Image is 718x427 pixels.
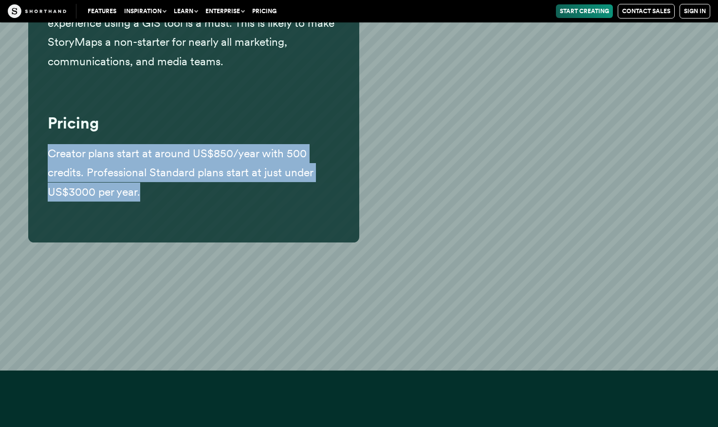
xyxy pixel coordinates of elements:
[202,4,248,18] button: Enterprise
[556,4,613,18] a: Start Creating
[8,4,66,18] img: The Craft
[618,4,675,19] a: Contact Sales
[248,4,280,18] a: Pricing
[680,4,710,19] a: Sign in
[48,113,99,132] strong: Pricing
[84,4,120,18] a: Features
[120,4,170,18] button: Inspiration
[170,4,202,18] button: Learn
[48,147,313,198] span: Creator plans start at around US$850/year with 500 credits. Professional Standard plans start at ...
